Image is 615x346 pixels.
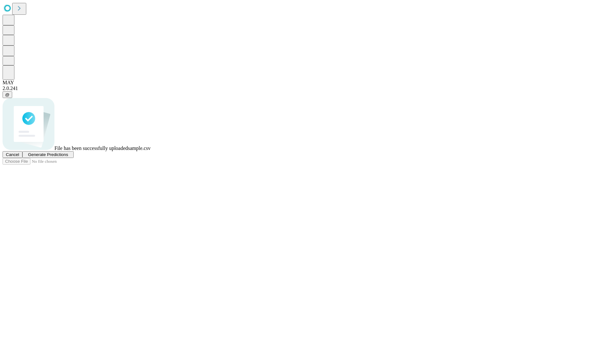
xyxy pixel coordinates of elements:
span: File has been successfully uploaded [54,145,128,151]
div: 2.0.241 [3,86,612,91]
span: @ [5,92,10,97]
span: Generate Predictions [28,152,68,157]
div: MAY [3,80,612,86]
button: Cancel [3,151,22,158]
button: @ [3,91,12,98]
span: sample.csv [128,145,151,151]
button: Generate Predictions [22,151,74,158]
span: Cancel [6,152,19,157]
